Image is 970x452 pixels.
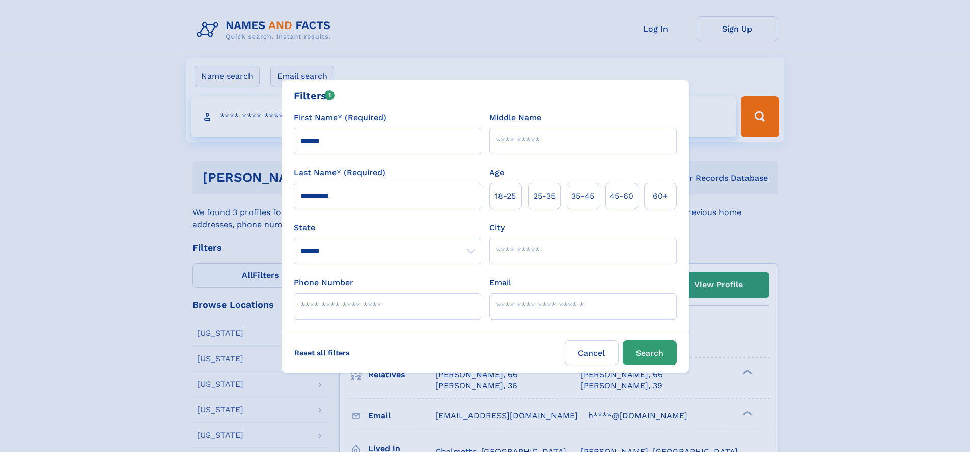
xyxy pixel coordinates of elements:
span: 25‑35 [533,190,556,202]
label: Middle Name [489,112,541,124]
button: Search [623,340,677,365]
label: Last Name* (Required) [294,167,385,179]
span: 60+ [653,190,668,202]
label: City [489,222,505,234]
label: Cancel [565,340,619,365]
span: 45‑60 [609,190,633,202]
label: State [294,222,481,234]
label: First Name* (Required) [294,112,386,124]
label: Email [489,277,511,289]
label: Reset all filters [288,340,356,365]
span: 18‑25 [495,190,516,202]
label: Phone Number [294,277,353,289]
label: Age [489,167,504,179]
span: 35‑45 [571,190,594,202]
div: Filters [294,88,335,103]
